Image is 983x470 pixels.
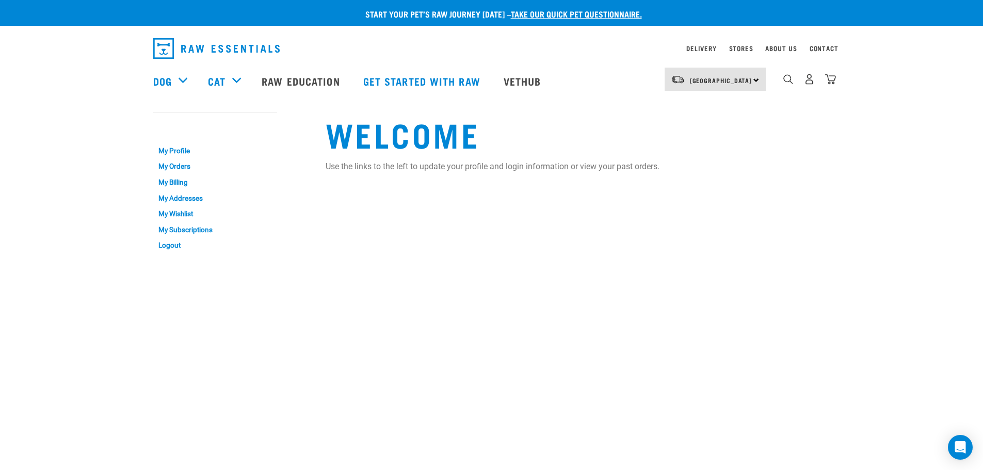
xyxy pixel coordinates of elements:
img: home-icon@2x.png [825,74,836,85]
a: My Orders [153,159,277,175]
a: Logout [153,237,277,253]
a: Dog [153,73,172,89]
a: My Subscriptions [153,222,277,238]
img: home-icon-1@2x.png [783,74,793,84]
a: My Profile [153,143,277,159]
a: Cat [208,73,225,89]
a: My Billing [153,174,277,190]
a: Contact [810,46,839,50]
a: Get started with Raw [353,60,493,102]
img: van-moving.png [671,75,685,84]
div: Open Intercom Messenger [948,435,973,460]
h1: Welcome [326,115,830,152]
nav: dropdown navigation [145,34,839,63]
a: My Account [153,122,203,127]
a: take our quick pet questionnaire. [511,11,642,16]
p: Use the links to the left to update your profile and login information or view your past orders. [326,160,830,173]
a: About Us [765,46,797,50]
a: Raw Education [251,60,352,102]
a: My Wishlist [153,206,277,222]
a: Delivery [686,46,716,50]
img: Raw Essentials Logo [153,38,280,59]
span: [GEOGRAPHIC_DATA] [690,78,752,82]
a: Stores [729,46,753,50]
img: user.png [804,74,815,85]
a: Vethub [493,60,554,102]
a: My Addresses [153,190,277,206]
